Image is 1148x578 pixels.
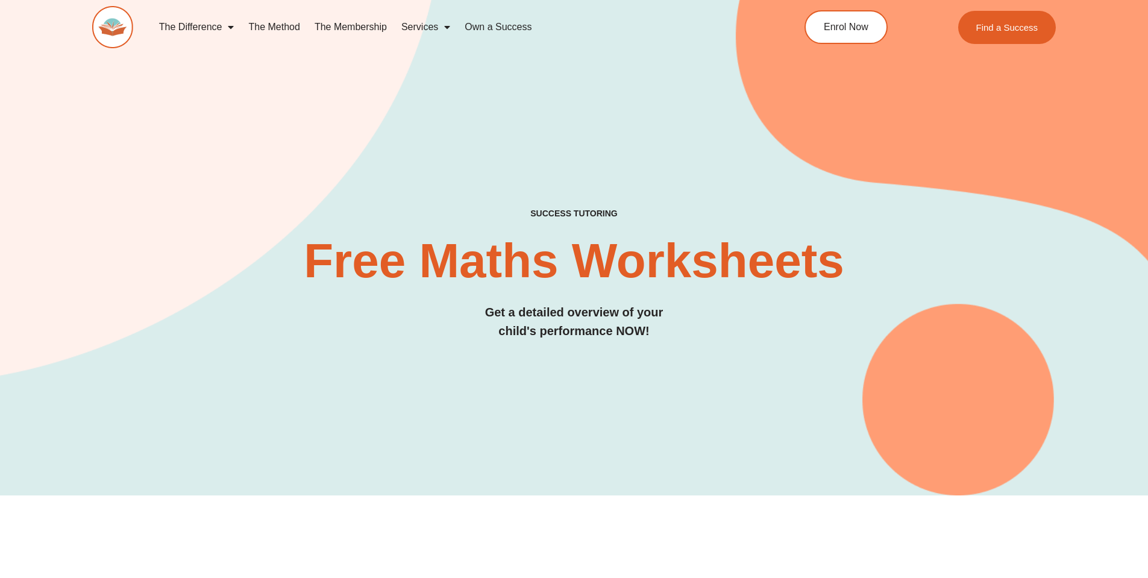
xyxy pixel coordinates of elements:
span: Enrol Now [824,22,868,32]
a: Own a Success [457,13,539,41]
a: Enrol Now [805,10,888,44]
a: The Difference [152,13,242,41]
h2: Free Maths Worksheets​ [92,237,1056,285]
a: The Method [241,13,307,41]
h3: Get a detailed overview of your child's performance NOW! [92,303,1056,341]
span: Find a Success [976,23,1038,32]
a: Find a Success [958,11,1056,44]
a: The Membership [307,13,394,41]
h4: SUCCESS TUTORING​ [92,209,1056,219]
a: Services [394,13,457,41]
nav: Menu [152,13,750,41]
